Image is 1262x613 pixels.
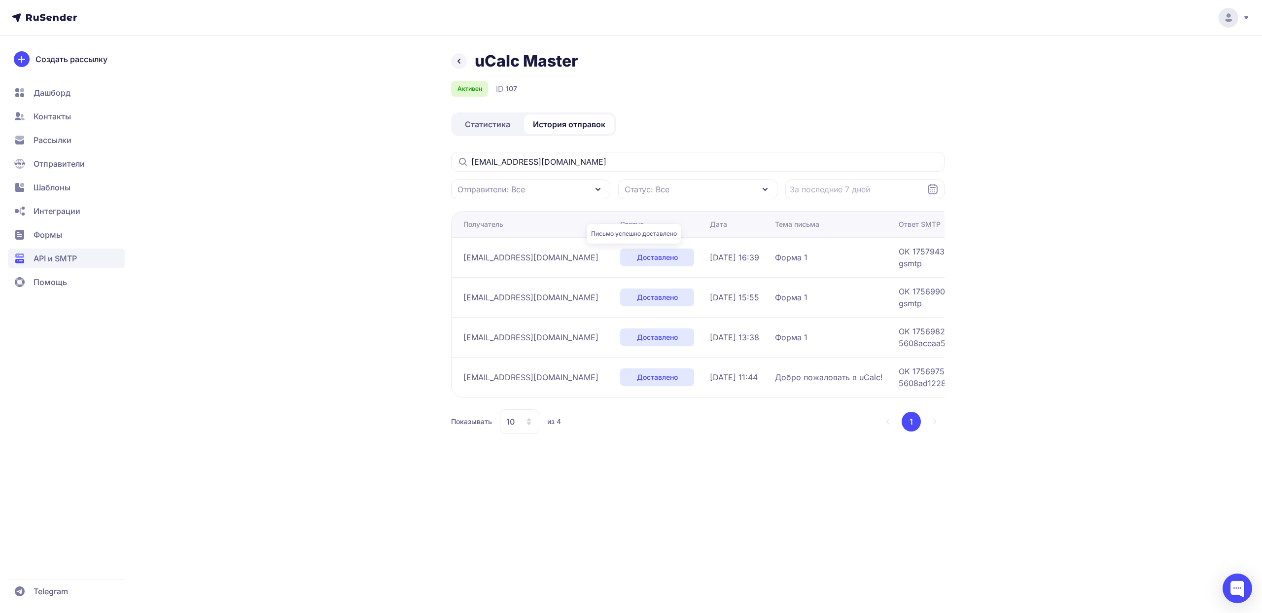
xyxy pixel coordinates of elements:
input: Datepicker input [785,180,945,199]
span: Отправители: Все [457,183,525,195]
span: Форма 1 [775,252,807,263]
span: Создать рассылку [35,53,107,65]
button: 1 [902,412,921,432]
span: Интеграции [34,205,80,217]
h1: uCalc Master [475,51,578,71]
span: Доставлено [637,252,678,262]
span: История отправок [533,118,605,130]
span: [EMAIL_ADDRESS][DOMAIN_NAME] [463,291,598,303]
div: Статус [620,219,644,229]
span: Доставлено [637,292,678,302]
a: История отправок [524,114,614,134]
span: Статус: Все [625,183,669,195]
span: OK 1757943544 38308e7fff4ca-3512bcf069dsi21771561fa.257 - gsmtp [899,246,1145,269]
div: Дата [710,219,727,229]
span: Отправители [34,158,85,170]
span: [EMAIL_ADDRESS][DOMAIN_NAME] [463,371,598,383]
div: Получатель [463,219,503,229]
span: OK 1756990564 38308e7fff4ca-337f5332128si15483111fa.599 - gsmtp [899,286,1145,309]
span: OK 1756975504 2adb3069b0e04-5608ad1228fsi1163593e87.348 - gsmtp [899,365,1145,389]
span: [DATE] 16:39 [710,252,759,263]
a: Telegram [8,581,125,601]
span: Telegram [34,585,68,597]
span: из 4 [547,417,561,427]
span: Форма 1 [775,331,807,343]
a: Статистика [453,114,522,134]
span: Статистика [465,118,510,130]
span: Помощь [34,276,67,288]
span: [DATE] 13:38 [710,331,759,343]
input: Поиск [451,152,945,172]
span: Форма 1 [775,291,807,303]
span: 10 [506,416,515,428]
div: Тема письма [775,219,819,229]
span: Показывать [451,417,492,427]
span: Добро пожаловать в uCalc! [775,371,883,383]
span: 107 [506,84,517,94]
div: ID [496,83,517,95]
span: Формы [34,229,62,241]
span: API и SMTP [34,252,77,264]
span: Доставлено [637,332,678,342]
span: OK 1756982343 2adb3069b0e04-5608aceaa5dsi1240696e87.288 - gsmtp [899,325,1145,349]
span: Рассылки [34,134,71,146]
span: [EMAIL_ADDRESS][DOMAIN_NAME] [463,331,598,343]
span: Дашборд [34,87,70,99]
span: Доставлено [637,372,678,382]
span: Контакты [34,110,71,122]
span: [EMAIL_ADDRESS][DOMAIN_NAME] [463,252,598,263]
span: Шаблоны [34,181,70,193]
span: Активен [457,85,482,93]
div: Ответ SMTP [899,219,941,229]
span: [DATE] 11:44 [710,371,758,383]
span: [DATE] 15:55 [710,291,759,303]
